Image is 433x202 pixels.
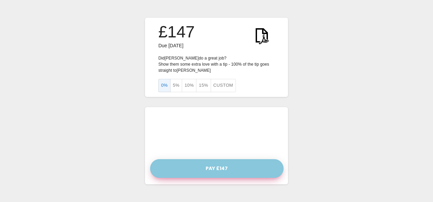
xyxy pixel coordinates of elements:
button: 5% [170,79,182,92]
img: KWtEnYElUAjQEnRfPUW9W5ea6t5aBiGYRiGYRiGYRg1o9H4B2ScLFicwGxqAAAAAElFTkSuQmCC [249,22,275,48]
iframe: Secure payment input frame [148,111,285,155]
p: Did [PERSON_NAME] do a great job? Show them some extra love with a tip - 100% of the tip goes str... [158,55,275,73]
button: 15% [196,79,211,92]
button: 10% [182,79,196,92]
button: 0% [158,79,171,92]
button: Pay £147 [150,159,284,178]
button: Custom [211,79,236,92]
h3: £147 [158,22,195,41]
span: Due [DATE] [158,43,183,48]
